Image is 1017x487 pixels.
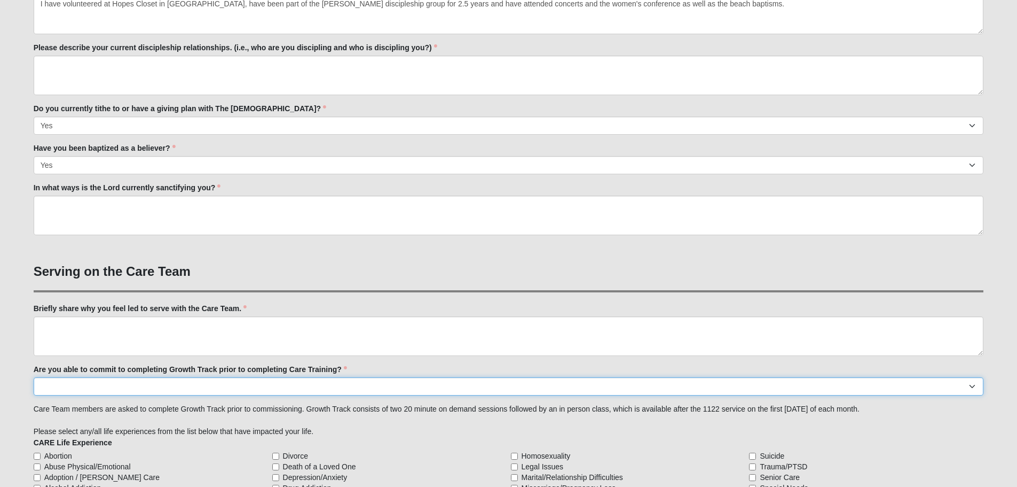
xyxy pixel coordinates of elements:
[34,264,984,280] h3: Serving on the Care Team
[34,463,41,470] input: Abuse Physical/Emotional
[749,474,756,481] input: Senior Care
[44,461,131,472] span: Abuse Physical/Emotional
[749,453,756,460] input: Suicide
[511,463,518,470] input: Legal Issues
[283,451,308,461] span: Divorce
[511,474,518,481] input: Marital/Relationship Difficulties
[283,472,348,483] span: Depression/Anxiety
[749,463,756,470] input: Trauma/PTSD
[34,42,437,53] label: Please describe your current discipleship relationships. (i.e., who are you discipling and who is...
[522,451,571,461] span: Homosexuality
[283,461,356,472] span: Death of a Loved One
[34,143,176,153] label: Have you been baptized as a believer?
[34,453,41,460] input: Abortion
[34,303,247,314] label: Briefly share why you feel led to serve with the Care Team.
[522,461,564,472] span: Legal Issues
[760,472,800,483] span: Senior Care
[272,453,279,460] input: Divorce
[760,461,807,472] span: Trauma/PTSD
[34,364,347,375] label: Are you able to commit to completing Growth Track prior to completing Care Training?
[34,474,41,481] input: Adoption / [PERSON_NAME] Care
[34,182,221,193] label: In what ways is the Lord currently sanctifying you?
[44,472,160,483] span: Adoption / [PERSON_NAME] Care
[511,453,518,460] input: Homosexuality
[44,451,72,461] span: Abortion
[760,451,784,461] span: Suicide
[522,472,623,483] span: Marital/Relationship Difficulties
[272,463,279,470] input: Death of a Loved One
[34,437,112,448] label: CARE Life Experience
[272,474,279,481] input: Depression/Anxiety
[34,103,327,114] label: Do you currently tithe to or have a giving plan with The [DEMOGRAPHIC_DATA]?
